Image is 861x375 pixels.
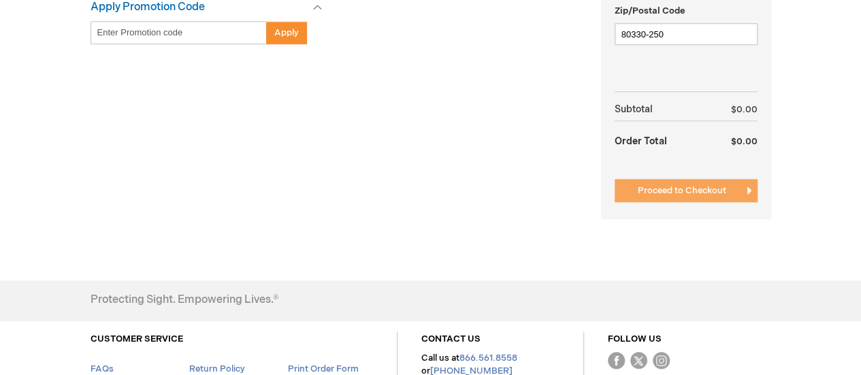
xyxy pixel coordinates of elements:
[653,352,670,369] img: instagram
[91,294,278,306] h4: Protecting Sight. Empowering Lives.®
[608,352,625,369] img: Facebook
[91,333,183,344] a: CUSTOMER SERVICE
[638,185,726,196] span: Proceed to Checkout
[459,353,517,363] a: 866.561.8558
[189,363,244,374] a: Return Policy
[91,21,267,44] input: Enter Promotion code
[421,333,481,344] a: CONTACT US
[287,363,358,374] a: Print Order Form
[266,21,307,44] button: Apply
[731,136,758,147] span: $0.00
[731,104,758,115] span: $0.00
[608,333,662,344] a: FOLLOW US
[615,179,758,202] button: Proceed to Checkout
[91,363,114,374] a: FAQs
[615,99,704,121] th: Subtotal
[630,352,647,369] img: Twitter
[615,5,685,16] span: Zip/Postal Code
[274,27,299,38] span: Apply
[615,129,667,152] strong: Order Total
[91,1,205,14] strong: Apply Promotion Code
